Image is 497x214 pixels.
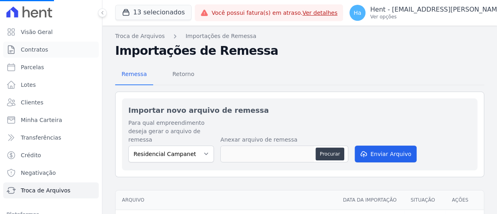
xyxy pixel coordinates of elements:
[445,190,484,210] th: Ações
[353,10,361,16] span: Ha
[21,81,36,89] span: Lotes
[21,151,41,159] span: Crédito
[115,64,153,85] a: Remessa
[3,182,99,198] a: Troca de Arquivos
[3,147,99,163] a: Crédito
[3,165,99,181] a: Negativação
[302,10,337,16] a: Ver detalhes
[3,94,99,110] a: Clientes
[116,190,337,210] th: Arquivo
[212,9,337,17] span: Você possui fatura(s) em atraso.
[128,119,214,144] label: Para qual empreendimento deseja gerar o arquivo de remessa
[3,130,99,146] a: Transferências
[21,169,56,177] span: Negativação
[128,105,471,116] h2: Importar novo arquivo de remessa
[3,42,99,58] a: Contratos
[186,32,256,40] a: Importações de Remessa
[115,44,484,58] h2: Importações de Remessa
[220,136,348,144] label: Anexar arquivo de remessa
[355,146,416,162] button: Enviar Arquivo
[3,24,99,40] a: Visão Geral
[168,66,199,82] span: Retorno
[404,190,445,210] th: Situação
[21,98,43,106] span: Clientes
[3,59,99,75] a: Parcelas
[115,32,484,40] nav: Breadcrumb
[21,46,48,54] span: Contratos
[315,148,344,160] button: Procurar
[21,28,53,36] span: Visão Geral
[115,32,165,40] a: Troca de Arquivos
[21,134,61,142] span: Transferências
[21,186,70,194] span: Troca de Arquivos
[337,190,404,210] th: Data da Importação
[166,64,201,85] a: Retorno
[21,63,44,71] span: Parcelas
[3,112,99,128] a: Minha Carteira
[21,116,62,124] span: Minha Carteira
[115,5,192,20] button: 13 selecionados
[117,66,152,82] span: Remessa
[115,64,201,85] nav: Tab selector
[3,77,99,93] a: Lotes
